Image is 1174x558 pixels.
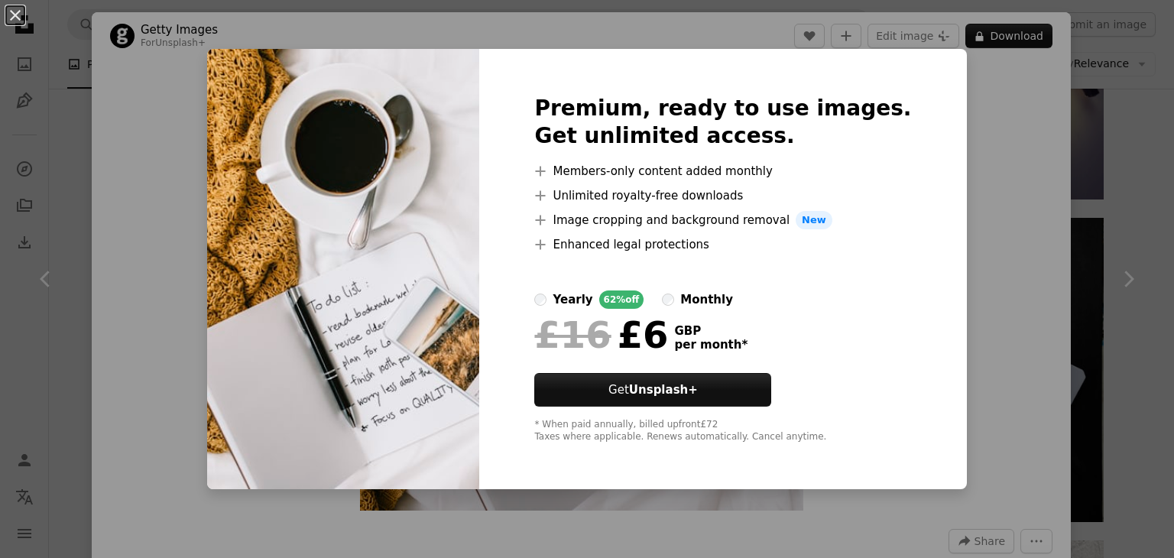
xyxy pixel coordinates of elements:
div: yearly [553,290,592,309]
li: Image cropping and background removal [534,211,911,229]
span: GBP [674,324,748,338]
div: £6 [534,315,668,355]
input: yearly62%off [534,294,546,306]
h2: Premium, ready to use images. Get unlimited access. [534,95,911,150]
img: premium_photo-1723485798408-9a8ab011909e [207,49,479,489]
button: GetUnsplash+ [534,373,771,407]
div: * When paid annually, billed upfront £72 Taxes where applicable. Renews automatically. Cancel any... [534,419,911,443]
li: Unlimited royalty-free downloads [534,187,911,205]
div: monthly [680,290,733,309]
li: Enhanced legal protections [534,235,911,254]
span: New [796,211,832,229]
strong: Unsplash+ [629,383,698,397]
span: per month * [674,338,748,352]
div: 62% off [599,290,644,309]
input: monthly [662,294,674,306]
li: Members-only content added monthly [534,162,911,180]
span: £16 [534,315,611,355]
